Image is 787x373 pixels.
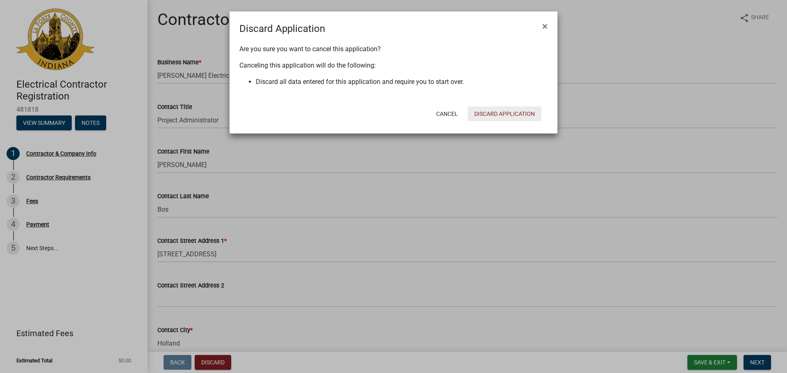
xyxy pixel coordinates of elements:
[536,15,554,38] button: Close
[542,20,548,32] span: ×
[239,44,548,54] p: Are you sure you want to cancel this application?
[468,106,541,121] button: Discard Application
[256,77,548,87] li: Discard all data entered for this application and require you to start over.
[239,21,325,36] h4: Discard Application
[239,61,548,70] p: Canceling this application will do the following:
[430,106,464,121] button: Cancel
